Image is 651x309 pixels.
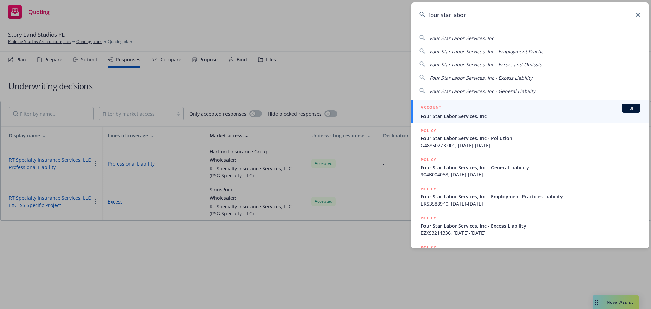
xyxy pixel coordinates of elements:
h5: POLICY [421,127,436,134]
span: Four Star Labor Services, Inc [421,113,640,120]
span: Four Star Labor Services, Inc - Errors and Omissio [430,61,542,68]
span: Four Star Labor Services, Inc - Employment Practices Liability [421,193,640,200]
span: Four Star Labor Services, Inc - Employment Practic [430,48,544,55]
h5: POLICY [421,156,436,163]
a: POLICYFour Star Labor Services, Inc - Excess LiabilityEZXS3214336, [DATE]-[DATE] [411,211,649,240]
h5: POLICY [421,215,436,221]
span: Four Star Labor Services, Inc - Excess Liability [421,222,640,229]
span: Four Star Labor Services, Inc - General Liability [430,88,535,94]
span: 904B004083, [DATE]-[DATE] [421,171,640,178]
h5: ACCOUNT [421,104,441,112]
span: BI [624,105,638,111]
input: Search... [411,2,649,27]
a: ACCOUNTBIFour Star Labor Services, Inc [411,100,649,123]
span: Four Star Labor Services, Inc - General Liability [421,164,640,171]
a: POLICYFour Star Labor Services, Inc - PollutionG48850273 001, [DATE]-[DATE] [411,123,649,153]
h5: POLICY [421,244,436,251]
span: EZXS3214336, [DATE]-[DATE] [421,229,640,236]
span: Four Star Labor Services, Inc [430,35,494,41]
span: G48850273 001, [DATE]-[DATE] [421,142,640,149]
span: Four Star Labor Services, Inc - Pollution [421,135,640,142]
a: POLICY [411,240,649,269]
a: POLICYFour Star Labor Services, Inc - Employment Practices LiabilityEKS3588940, [DATE]-[DATE] [411,182,649,211]
a: POLICYFour Star Labor Services, Inc - General Liability904B004083, [DATE]-[DATE] [411,153,649,182]
span: EKS3588940, [DATE]-[DATE] [421,200,640,207]
h5: POLICY [421,186,436,192]
span: Four Star Labor Services, Inc - Excess Liability [430,75,532,81]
